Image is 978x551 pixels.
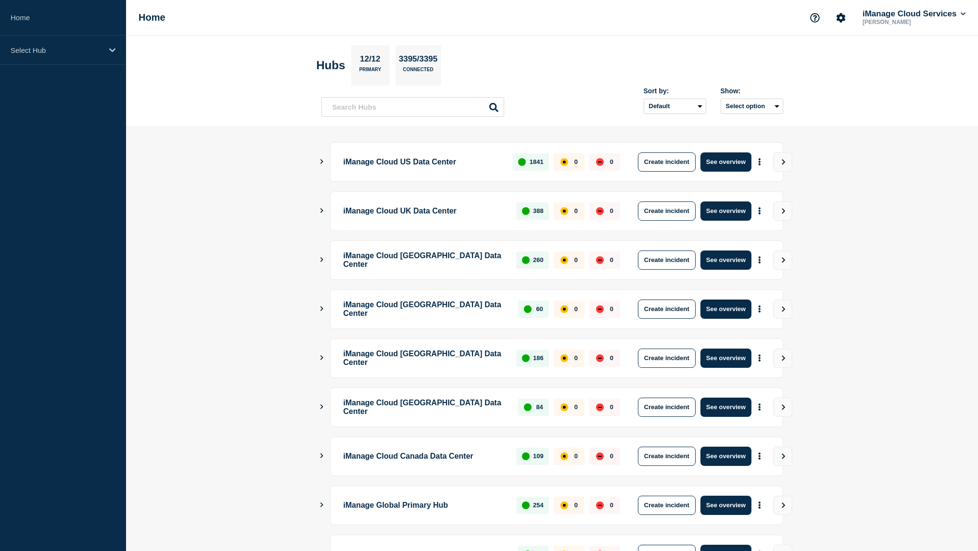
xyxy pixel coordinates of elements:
p: 3395/3395 [395,54,441,67]
div: affected [560,452,568,460]
p: 0 [574,207,578,214]
button: More actions [753,251,766,269]
button: See overview [700,152,751,172]
p: 0 [610,207,613,214]
button: Support [805,8,825,28]
p: 0 [610,354,613,362]
p: iManage Cloud UK Data Center [343,201,506,221]
p: iManage Cloud Canada Data Center [343,447,506,466]
div: down [596,305,604,313]
button: More actions [753,300,766,318]
p: 0 [574,403,578,411]
button: Show Connected Hubs [319,452,324,460]
div: affected [560,305,568,313]
div: up [522,501,530,509]
div: down [596,207,604,215]
p: Select Hub [11,46,103,54]
select: Sort by [644,99,706,114]
div: down [596,501,604,509]
button: See overview [700,201,751,221]
button: Show Connected Hubs [319,501,324,509]
button: Create incident [638,349,696,368]
button: Show Connected Hubs [319,256,324,263]
p: 388 [533,207,544,214]
div: up [522,354,530,362]
button: Show Connected Hubs [319,305,324,313]
div: affected [560,501,568,509]
button: Show Connected Hubs [319,158,324,165]
button: See overview [700,349,751,368]
div: up [524,403,532,411]
p: 60 [536,305,543,313]
div: down [596,158,604,166]
button: More actions [753,447,766,465]
button: See overview [700,250,751,270]
p: [PERSON_NAME] [861,19,961,25]
button: Show Connected Hubs [319,207,324,214]
button: Create incident [638,201,696,221]
p: iManage Cloud [GEOGRAPHIC_DATA] Data Center [343,349,506,368]
input: Search Hubs [321,97,504,117]
p: 0 [610,256,613,263]
div: down [596,354,604,362]
p: Primary [359,67,381,77]
p: iManage Cloud [GEOGRAPHIC_DATA] Data Center [343,398,508,417]
div: affected [560,158,568,166]
button: More actions [753,202,766,220]
p: 0 [574,354,578,362]
p: 84 [536,403,543,411]
p: 0 [574,256,578,263]
div: down [596,403,604,411]
p: 260 [533,256,544,263]
button: View [773,447,792,466]
p: 0 [610,452,613,460]
button: View [773,398,792,417]
div: affected [560,207,568,215]
div: up [522,452,530,460]
button: Create incident [638,398,696,417]
div: down [596,452,604,460]
button: More actions [753,398,766,416]
button: See overview [700,398,751,417]
button: View [773,496,792,515]
button: Show Connected Hubs [319,354,324,362]
div: affected [560,403,568,411]
div: up [518,158,526,166]
div: affected [560,354,568,362]
button: View [773,349,792,368]
p: 12/12 [356,54,384,67]
button: Show Connected Hubs [319,403,324,411]
button: Create incident [638,250,696,270]
button: Create incident [638,447,696,466]
button: View [773,152,792,172]
p: iManage Cloud US Data Center [343,152,502,172]
p: 0 [574,452,578,460]
button: View [773,201,792,221]
div: affected [560,256,568,264]
p: 0 [610,403,613,411]
button: iManage Cloud Services [861,9,967,19]
p: 0 [610,501,613,509]
p: iManage Cloud [GEOGRAPHIC_DATA] Data Center [343,250,506,270]
button: More actions [753,153,766,171]
p: 0 [574,158,578,165]
p: 0 [610,305,613,313]
div: Sort by: [644,87,706,95]
button: Select option [721,99,783,114]
button: Account settings [831,8,851,28]
p: 1841 [530,158,544,165]
button: Create incident [638,152,696,172]
p: 0 [574,501,578,509]
p: 0 [610,158,613,165]
p: 254 [533,501,544,509]
p: 109 [533,452,544,460]
p: iManage Cloud [GEOGRAPHIC_DATA] Data Center [343,300,508,319]
div: down [596,256,604,264]
button: Create incident [638,300,696,319]
button: Create incident [638,496,696,515]
button: See overview [700,300,751,319]
div: up [524,305,532,313]
div: up [522,207,530,215]
button: See overview [700,496,751,515]
h1: Home [139,12,165,23]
